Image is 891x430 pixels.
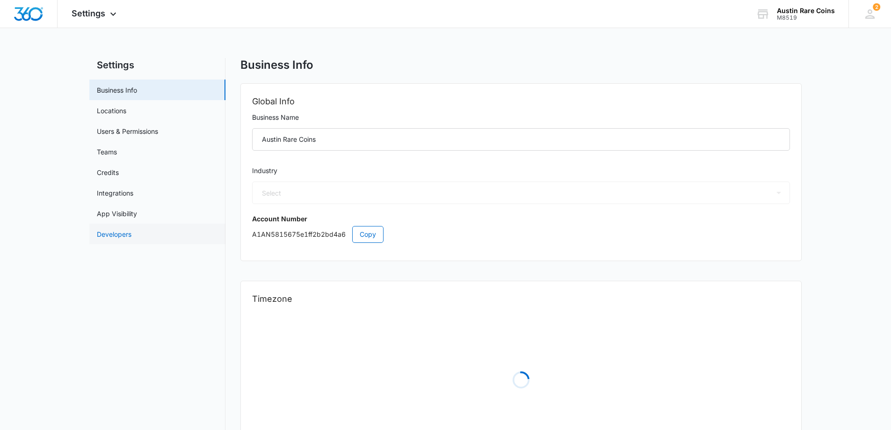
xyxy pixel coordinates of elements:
[97,188,133,198] a: Integrations
[777,7,835,15] div: account name
[252,226,790,243] p: A1AN5815675e1ff2b2bd4a6
[97,168,119,177] a: Credits
[72,8,105,18] span: Settings
[360,229,376,240] span: Copy
[89,58,225,72] h2: Settings
[252,215,307,223] strong: Account Number
[252,292,790,306] h2: Timezone
[97,106,126,116] a: Locations
[97,126,158,136] a: Users & Permissions
[97,85,137,95] a: Business Info
[97,209,137,219] a: App Visibility
[873,3,880,11] div: notifications count
[252,112,790,123] label: Business Name
[777,15,835,21] div: account id
[240,58,313,72] h1: Business Info
[252,95,790,108] h2: Global Info
[252,166,790,176] label: Industry
[873,3,880,11] span: 2
[97,229,131,239] a: Developers
[97,147,117,157] a: Teams
[352,226,384,243] button: Copy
